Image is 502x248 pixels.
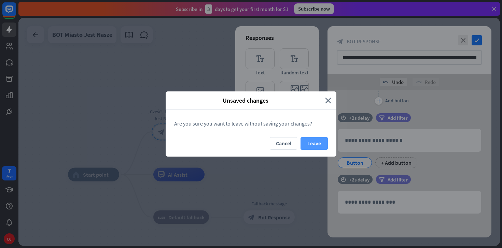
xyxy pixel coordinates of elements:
span: Are you sure you want to leave without saving your changes? [174,120,312,127]
button: Open LiveChat chat widget [5,3,26,23]
i: close [325,97,331,104]
button: Cancel [270,137,297,150]
button: Leave [301,137,328,150]
span: Unsaved changes [171,97,320,104]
